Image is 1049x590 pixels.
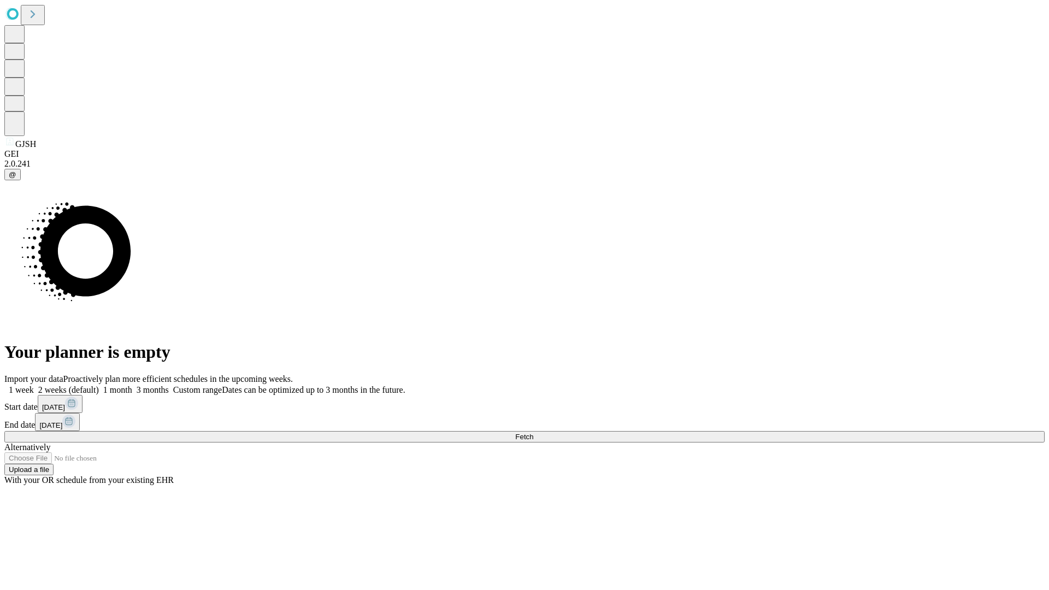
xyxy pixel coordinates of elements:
span: [DATE] [39,421,62,429]
button: Fetch [4,431,1045,442]
h1: Your planner is empty [4,342,1045,362]
button: @ [4,169,21,180]
span: 1 week [9,385,34,394]
div: Start date [4,395,1045,413]
span: @ [9,170,16,179]
div: 2.0.241 [4,159,1045,169]
button: [DATE] [38,395,82,413]
span: Alternatively [4,442,50,452]
span: Custom range [173,385,222,394]
button: Upload a file [4,464,54,475]
span: Proactively plan more efficient schedules in the upcoming weeks. [63,374,293,383]
span: Import your data [4,374,63,383]
span: [DATE] [42,403,65,411]
div: End date [4,413,1045,431]
div: GEI [4,149,1045,159]
span: 2 weeks (default) [38,385,99,394]
span: Dates can be optimized up to 3 months in the future. [222,385,405,394]
span: 1 month [103,385,132,394]
span: GJSH [15,139,36,149]
button: [DATE] [35,413,80,431]
span: With your OR schedule from your existing EHR [4,475,174,485]
span: Fetch [515,433,533,441]
span: 3 months [137,385,169,394]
